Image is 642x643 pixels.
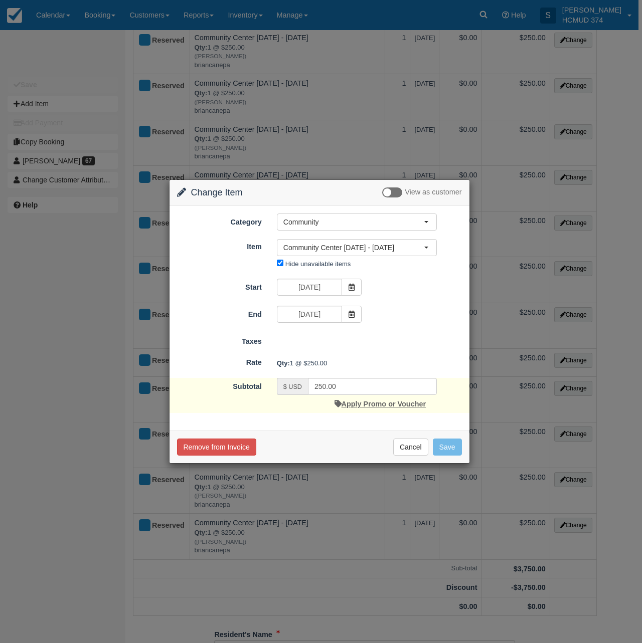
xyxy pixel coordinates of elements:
strong: Qty [277,359,290,367]
label: Item [170,238,269,252]
div: 1 @ $250.00 [269,355,469,371]
label: Subtotal [170,378,269,392]
button: Community Center [DATE] - [DATE] [277,239,437,256]
small: $ USD [283,383,302,390]
label: Category [170,213,269,228]
button: Cancel [393,439,428,456]
label: Start [170,279,269,293]
label: Taxes [170,333,269,347]
span: Community Center [DATE] - [DATE] [283,243,424,253]
label: Rate [170,354,269,368]
button: Community [277,213,437,231]
span: Community [283,217,424,227]
a: Apply Promo or Voucher [335,400,426,408]
label: Hide unavailable items [285,260,351,268]
label: End [170,306,269,320]
span: View as customer [405,188,461,196]
span: Change Item [191,187,243,197]
button: Remove from Invoice [177,439,256,456]
button: Save [433,439,462,456]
